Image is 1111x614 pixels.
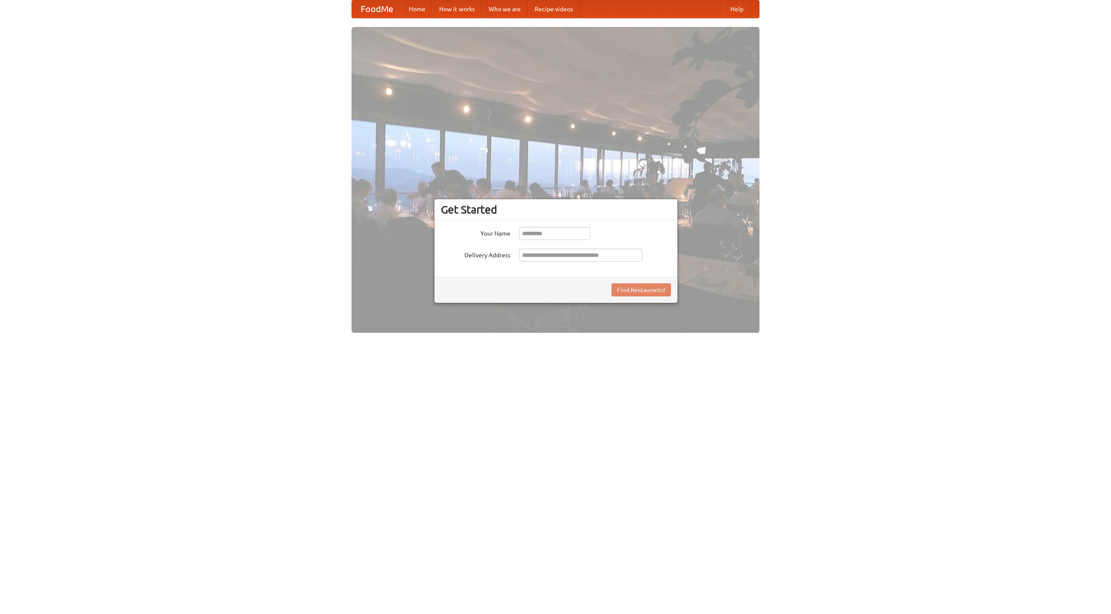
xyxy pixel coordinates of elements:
label: Your Name [441,227,510,238]
button: Find Restaurants! [611,283,671,296]
a: Home [402,0,432,18]
a: FoodMe [352,0,402,18]
a: Recipe videos [528,0,580,18]
a: Who we are [482,0,528,18]
a: Help [723,0,750,18]
h3: Get Started [441,203,671,216]
label: Delivery Address [441,249,510,259]
a: How it works [432,0,482,18]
